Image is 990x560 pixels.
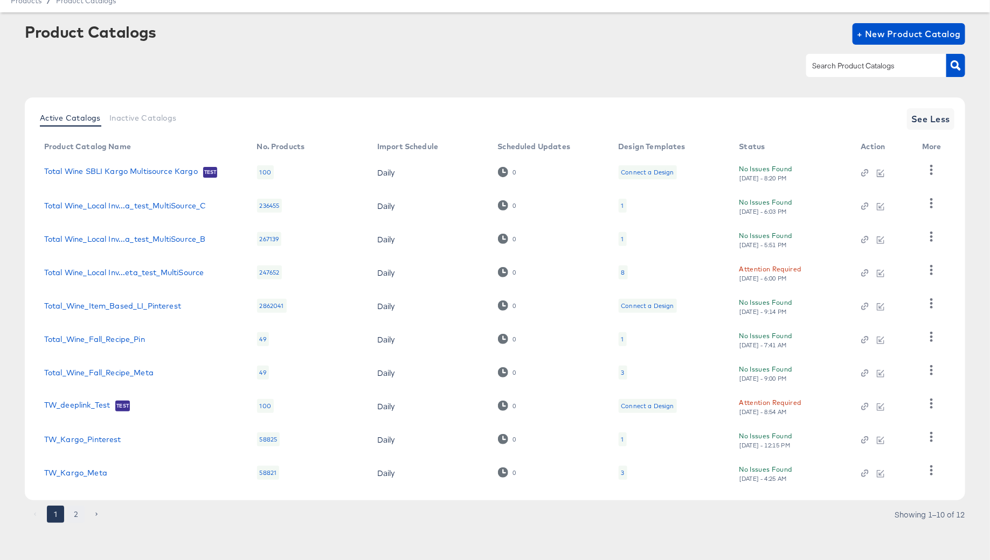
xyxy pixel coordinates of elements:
div: 0 [513,402,517,410]
div: 0 [498,367,517,377]
input: Search Product Catalogs [811,60,925,72]
a: TW_deeplink_Test [44,401,110,411]
div: Showing 1–10 of 12 [894,510,965,518]
div: 0 [513,469,517,477]
td: Daily [369,222,489,256]
a: Total Wine_Local Inv...a_test_MultiSource_B [44,235,205,243]
a: Total Wine_Local Inv...eta_test_MultiSource [44,268,204,277]
div: 0 [498,300,517,311]
div: [DATE] - 6:00 PM [739,275,788,282]
div: 267139 [257,232,282,246]
div: Attention Required [739,397,801,408]
button: Attention Required[DATE] - 8:54 AM [739,397,801,416]
div: 247652 [257,265,282,279]
td: Daily [369,189,489,222]
div: 1 [621,235,624,243]
button: page 1 [47,506,64,523]
a: TW_Kargo_Meta [44,468,107,477]
div: 0 [513,302,517,310]
div: 0 [513,235,517,243]
button: Go to page 2 [67,506,85,523]
button: Go to next page [88,506,105,523]
div: 0 [513,335,517,343]
nav: pagination navigation [25,506,107,523]
div: 2862041 [257,299,287,313]
div: 0 [513,369,517,376]
span: See Less [911,111,950,127]
span: Test [115,402,130,410]
button: + New Product Catalog [853,23,965,45]
div: [DATE] - 8:54 AM [739,408,788,416]
span: Inactive Catalogs [109,114,177,122]
div: 236455 [257,199,282,213]
div: 0 [498,200,517,211]
td: Daily [369,356,489,389]
td: Daily [369,156,489,189]
div: 100 [257,399,274,413]
div: Import Schedule [377,142,438,151]
div: 0 [498,234,517,244]
div: 58825 [257,432,280,446]
div: No. Products [257,142,305,151]
td: Daily [369,456,489,489]
div: 1 [621,201,624,210]
div: 3 [621,468,625,477]
th: Status [731,138,853,156]
div: Scheduled Updates [498,142,571,151]
div: 1 [621,435,624,444]
div: 1 [621,335,624,344]
div: 100 [257,165,274,179]
td: Daily [369,323,489,356]
div: 0 [498,267,517,277]
span: + New Product Catalog [857,26,961,41]
div: 1 [619,332,627,346]
div: 1 [619,232,627,246]
span: Test [203,168,218,177]
div: Connect a Design [621,168,674,177]
div: Connect a Design [621,302,674,310]
button: See Less [907,108,954,130]
div: 1 [619,432,627,446]
th: More [913,138,954,156]
div: Connect a Design [619,299,677,313]
th: Action [853,138,913,156]
a: Total_Wine_Fall_Recipe_Pin [44,335,145,344]
div: 49 [257,332,269,346]
td: Daily [369,423,489,456]
td: Daily [369,256,489,289]
div: Product Catalog Name [44,142,131,151]
div: 0 [498,434,517,444]
div: 8 [619,265,628,279]
div: 0 [498,467,517,478]
div: Attention Required [739,263,801,275]
td: Daily [369,289,489,323]
a: TW_Kargo_Pinterest [44,435,121,444]
div: 8 [621,268,625,277]
div: Connect a Design [621,402,674,410]
td: Daily [369,389,489,423]
div: 1 [619,199,627,213]
div: 3 [619,466,627,480]
a: Total Wine_Local Inv...a_test_MultiSource_C [44,201,206,210]
a: Total Wine SBLI Kargo Multisource Kargo [44,167,198,178]
div: 0 [513,269,517,276]
div: Connect a Design [619,165,677,179]
div: 0 [498,334,517,344]
div: Connect a Design [619,399,677,413]
a: Total_Wine_Item_Based_LI_Pinterest [44,302,181,310]
div: 0 [513,202,517,209]
div: Design Templates [619,142,686,151]
div: 3 [621,368,625,377]
div: 0 [498,167,517,177]
div: 58821 [257,466,280,480]
button: Attention Required[DATE] - 6:00 PM [739,263,801,282]
div: 3 [619,366,627,380]
div: Product Catalogs [25,23,156,40]
a: Total_Wine_Fall_Recipe_Meta [44,368,154,377]
div: 49 [257,366,269,380]
span: Active Catalogs [40,114,101,122]
div: 0 [513,169,517,176]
